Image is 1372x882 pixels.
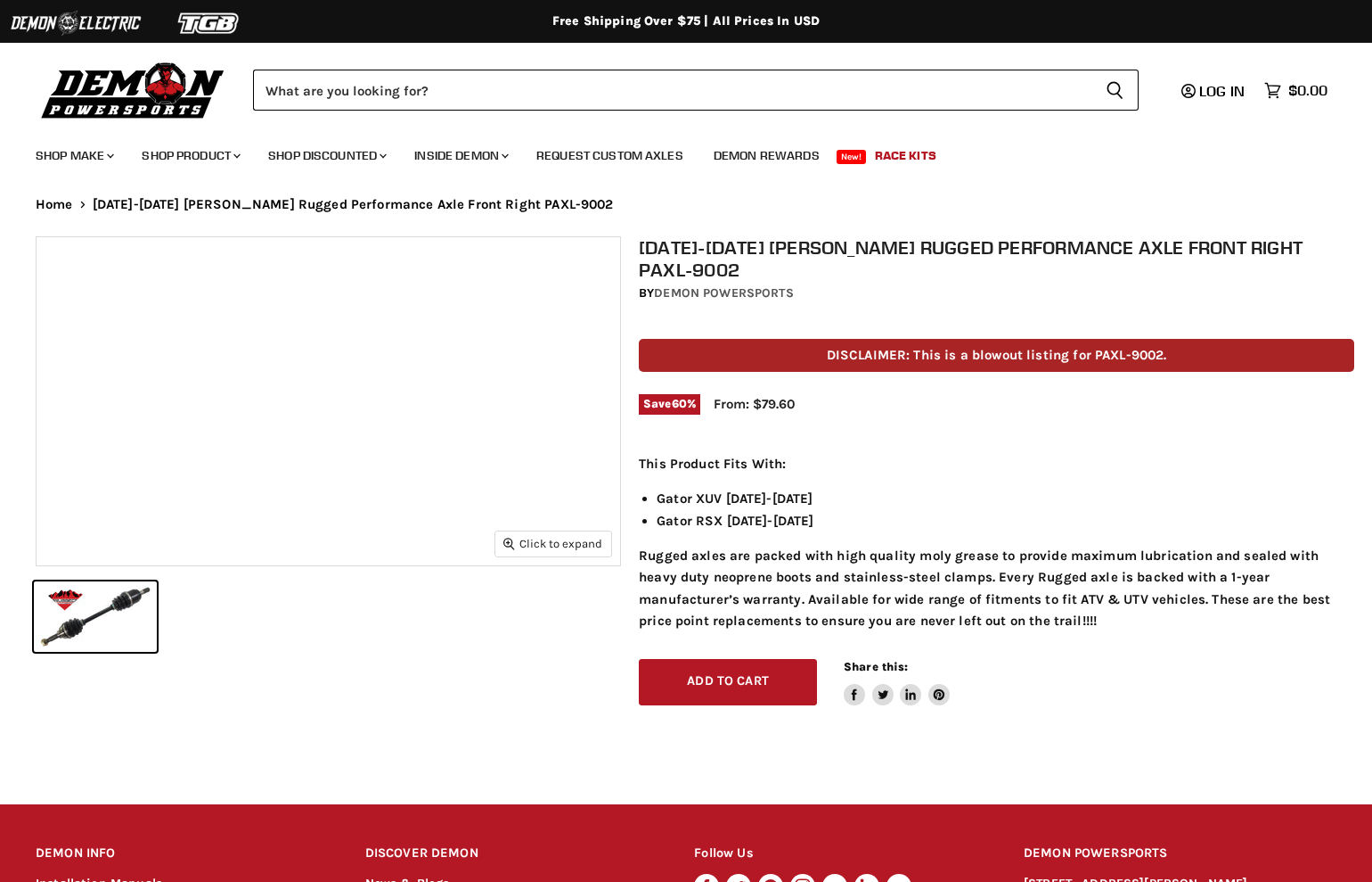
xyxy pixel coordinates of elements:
h1: [DATE]-[DATE] [PERSON_NAME] Rugged Performance Axle Front Right PAXL-9002 [639,236,1354,281]
button: Add to cart [639,659,817,706]
a: $0.00 [1255,78,1336,103]
span: [DATE]-[DATE] [PERSON_NAME] Rugged Performance Axle Front Right PAXL-9002 [93,197,614,212]
span: 60 [672,397,687,410]
div: Rugged axles are packed with high quality moly grease to provide maximum lubrication and sealed w... [639,453,1354,632]
img: TGB Logo 2 [143,6,276,40]
img: Demon Powersports [36,58,231,121]
li: Gator XUV [DATE]-[DATE] [657,488,1354,509]
a: Home [36,197,73,212]
form: Product [253,70,1139,111]
input: Search [253,70,1091,111]
span: Click to expand [503,537,602,550]
li: Gator RSX [DATE]-[DATE] [657,510,1354,532]
h2: DEMON POWERSPORTS [1024,833,1336,875]
h2: DISCOVER DEMON [365,833,661,875]
a: Demon Powersports [654,285,793,301]
a: Inside Demon [401,137,519,174]
button: 2011-2022 John Deere Rugged Performance Axle Front Right PAXL-9002 thumbnail [34,581,157,652]
span: New! [837,150,867,164]
img: Demon Electric Logo 2 [9,6,143,40]
a: Log in [1173,83,1255,99]
a: Shop Make [22,137,125,174]
p: DISCLAIMER: This is a blowout listing for PAXL-9002. [639,339,1354,372]
span: Save % [639,394,700,414]
span: From: $79.60 [714,396,795,412]
ul: Main menu [22,130,1323,174]
span: Log in [1199,82,1245,100]
a: Demon Rewards [700,137,833,174]
a: Shop Product [128,137,251,174]
span: Add to cart [687,673,769,688]
span: $0.00 [1288,82,1327,99]
a: Shop Discounted [255,137,397,174]
h2: DEMON INFO [36,833,331,875]
a: Race Kits [862,137,950,174]
span: Share this: [844,660,908,673]
div: by [639,284,1354,303]
p: This Product Fits With: [639,453,1354,474]
button: Click to expand [495,532,611,556]
button: Search [1091,70,1139,111]
h2: Follow Us [694,833,990,875]
a: Request Custom Axles [523,137,697,174]
aside: Share this: [844,659,950,706]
